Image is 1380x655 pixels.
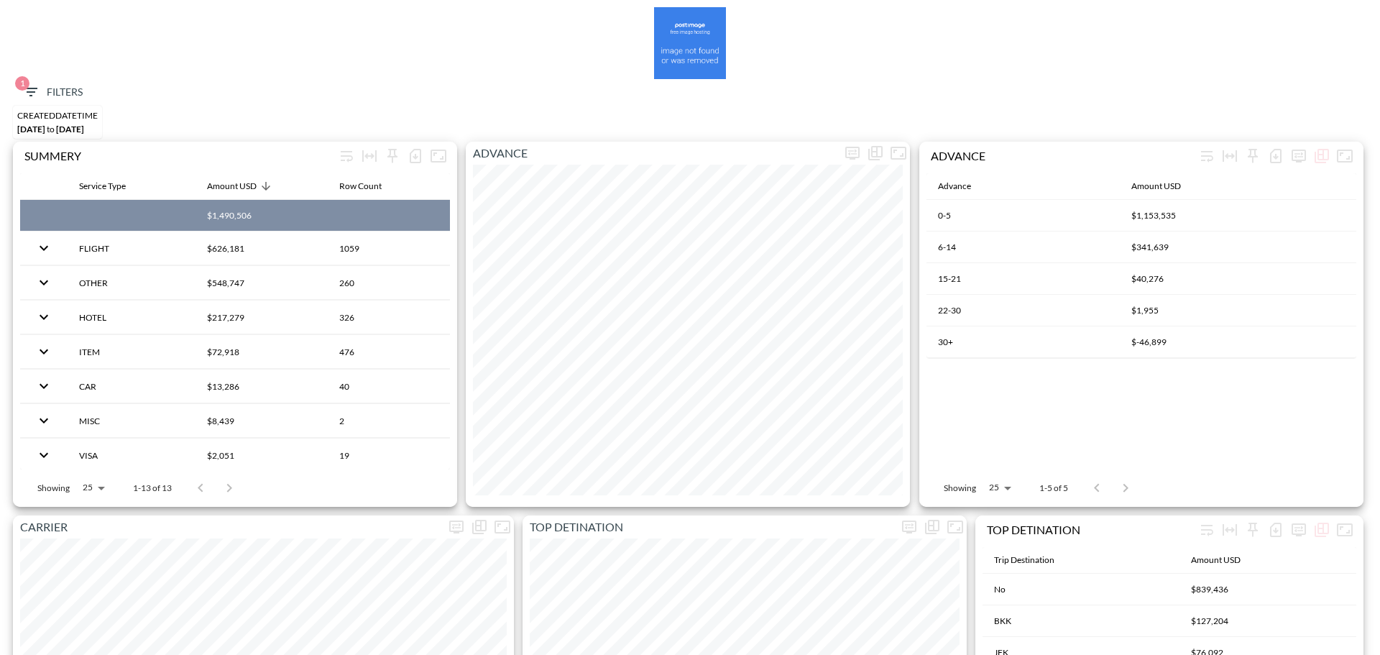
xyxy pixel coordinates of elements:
span: Display settings [841,142,864,165]
div: Show as… [921,516,944,539]
div: 25 [75,478,110,497]
span: Display settings [445,516,468,539]
th: ITEM [68,335,195,369]
th: MISC [68,404,195,438]
th: $2,051 [195,439,328,472]
th: $1,955 [1120,295,1356,326]
button: expand row [32,339,56,364]
th: 15-21 [926,263,1120,295]
th: $13,286 [195,370,328,403]
th: 0-5 [926,200,1120,232]
th: $1,490,506 [195,200,328,232]
button: Fullscreen [427,145,450,168]
th: VISA [68,439,195,472]
th: 19 [328,439,450,472]
div: Sticky left columns: 0 [1241,145,1264,168]
div: Amount USD [1131,178,1181,195]
th: BKK [983,605,1179,637]
button: expand row [32,443,56,467]
span: Filters [22,83,83,101]
p: Showing [37,482,70,494]
div: 25 [982,478,1016,497]
button: expand row [32,374,56,398]
img: amsalem-2.png [654,7,726,79]
th: HOTEL [68,301,195,334]
th: 6-14 [926,232,1120,263]
th: $72,918 [195,335,328,369]
span: Display settings [898,516,921,539]
div: Advance [938,178,971,195]
div: Wrap text [1195,145,1218,168]
div: Show as… [1310,145,1333,168]
p: CARRIER [13,518,445,536]
div: Amount USD [207,178,257,195]
div: CREATEDDATETIME [17,110,98,121]
th: 1059 [328,232,450,265]
span: Service Type [79,178,144,195]
button: Fullscreen [491,516,514,539]
th: FLIGHT [68,232,195,265]
th: $341,639 [1120,232,1356,263]
span: Row Count [339,178,400,195]
span: Amount USD [1191,551,1259,569]
div: Show as… [1310,518,1333,541]
div: TOP DETINATION [987,523,1195,536]
div: Wrap text [335,145,358,168]
div: Show as… [468,516,491,539]
button: more [841,142,864,165]
button: more [1287,145,1310,168]
div: Toggle table layout between fixed and auto (default: auto) [1218,145,1241,168]
th: 40 [328,370,450,403]
th: 22-30 [926,295,1120,326]
span: Display settings [1287,518,1310,541]
span: to [47,124,55,134]
span: Display settings [1287,145,1310,168]
th: $626,181 [195,232,328,265]
div: Sticky left columns: 0 [1241,518,1264,541]
div: SUMMERY [24,149,335,162]
button: more [898,516,921,539]
div: Trip Destination [994,551,1054,569]
th: 30+ [926,326,1120,358]
th: $40,276 [1120,263,1356,295]
th: $217,279 [195,301,328,334]
button: expand row [32,270,56,295]
button: expand row [32,236,56,260]
th: $-46,899 [1120,326,1356,358]
button: Fullscreen [944,516,967,539]
p: TOP DETINATION [523,518,898,536]
th: $548,747 [195,266,328,300]
button: more [1287,518,1310,541]
th: $8,439 [195,404,328,438]
div: Toggle table layout between fixed and auto (default: auto) [1218,518,1241,541]
span: [DATE] [DATE] [17,124,84,134]
th: No [983,574,1179,605]
div: Show as… [864,142,887,165]
span: Trip Destination [994,551,1073,569]
p: 1-5 of 5 [1039,482,1068,494]
p: ADVANCE [466,145,841,162]
div: ADVANCE [931,149,1195,162]
button: 1Filters [17,79,88,106]
div: Amount USD [1191,551,1241,569]
th: 2 [328,404,450,438]
button: more [445,516,468,539]
div: Wrap text [1195,518,1218,541]
th: 476 [328,335,450,369]
th: 326 [328,301,450,334]
button: Fullscreen [1333,145,1356,168]
th: $1,153,535 [1120,200,1356,232]
button: expand row [32,305,56,329]
th: $839,436 [1179,574,1356,605]
span: 1 [15,76,29,91]
div: Toggle table layout between fixed and auto (default: auto) [358,145,381,168]
div: Service Type [79,178,126,195]
div: Row Count [339,178,382,195]
th: 260 [328,266,450,300]
p: Showing [944,482,976,494]
div: Sticky left columns: 0 [381,145,404,168]
span: Amount USD [1131,178,1200,195]
p: 1-13 of 13 [133,482,172,494]
th: OTHER [68,266,195,300]
span: Advance [938,178,990,195]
